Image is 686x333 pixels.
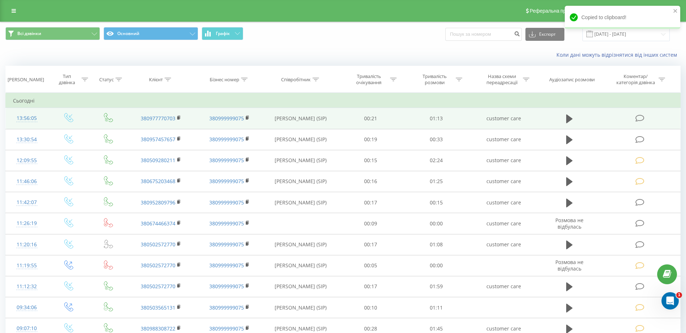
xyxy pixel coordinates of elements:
[415,73,454,86] div: Тривалість розмови
[13,153,40,168] div: 12:09:55
[661,292,679,310] iframe: Intercom live chat
[141,115,175,122] a: 380977770703
[13,111,40,125] div: 13:56:05
[264,108,337,129] td: [PERSON_NAME] (SIP)
[141,304,175,311] a: 380503565131
[13,238,40,252] div: 11:20:16
[264,129,337,150] td: [PERSON_NAME] (SIP)
[209,325,244,332] a: 380999999075
[555,217,584,230] span: Розмова не відбулась
[338,192,404,213] td: 00:17
[141,241,175,248] a: 380502572770
[403,297,469,318] td: 01:11
[469,108,538,129] td: customer care
[338,234,404,255] td: 00:17
[338,129,404,150] td: 00:19
[209,304,244,311] a: 380999999075
[403,255,469,276] td: 00:00
[469,213,538,234] td: customer care
[673,8,678,15] button: close
[403,276,469,297] td: 01:59
[264,192,337,213] td: [PERSON_NAME] (SIP)
[216,31,230,36] span: Графік
[209,178,244,185] a: 380999999075
[17,31,41,36] span: Всі дзвінки
[469,234,538,255] td: customer care
[469,129,538,150] td: customer care
[209,283,244,290] a: 380999999075
[338,213,404,234] td: 00:09
[556,51,681,58] a: Коли дані можуть відрізнятися вiд інших систем
[403,213,469,234] td: 00:00
[99,77,114,83] div: Статус
[13,300,40,315] div: 09:34:06
[264,297,337,318] td: [PERSON_NAME] (SIP)
[403,192,469,213] td: 00:15
[8,77,44,83] div: [PERSON_NAME]
[403,150,469,171] td: 02:24
[338,255,404,276] td: 00:05
[13,195,40,209] div: 11:42:07
[141,136,175,143] a: 380957457657
[469,171,538,192] td: customer care
[141,262,175,269] a: 380502572770
[403,129,469,150] td: 00:33
[13,174,40,189] div: 11:46:06
[202,27,243,40] button: Графік
[210,77,239,83] div: Бізнес номер
[209,199,244,206] a: 380999999075
[469,192,538,213] td: customer care
[209,241,244,248] a: 380999999075
[264,276,337,297] td: [PERSON_NAME] (SIP)
[469,276,538,297] td: customer care
[403,171,469,192] td: 01:25
[141,199,175,206] a: 380952809796
[350,73,388,86] div: Тривалість очікування
[338,171,404,192] td: 00:16
[565,6,680,29] div: Copied to clipboard!
[525,28,564,41] button: Експорт
[445,28,522,41] input: Пошук за номером
[338,276,404,297] td: 00:17
[209,220,244,227] a: 380999999075
[403,234,469,255] td: 01:08
[264,234,337,255] td: [PERSON_NAME] (SIP)
[209,262,244,269] a: 380999999075
[13,133,40,147] div: 13:30:54
[149,77,163,83] div: Клієнт
[338,297,404,318] td: 00:10
[104,27,198,40] button: Основний
[264,171,337,192] td: [PERSON_NAME] (SIP)
[141,325,175,332] a: 380988308722
[141,178,175,185] a: 380675203468
[338,150,404,171] td: 00:15
[13,259,40,273] div: 11:19:55
[54,73,80,86] div: Тип дзвінка
[615,73,657,86] div: Коментар/категорія дзвінка
[403,108,469,129] td: 01:13
[13,280,40,294] div: 11:12:32
[264,255,337,276] td: [PERSON_NAME] (SIP)
[13,216,40,230] div: 11:26:19
[141,283,175,290] a: 380502572770
[141,157,175,164] a: 380509280211
[338,108,404,129] td: 00:21
[209,157,244,164] a: 380999999075
[530,8,583,14] span: Реферальна програма
[281,77,311,83] div: Співробітник
[209,136,244,143] a: 380999999075
[264,150,337,171] td: [PERSON_NAME] (SIP)
[555,259,584,272] span: Розмова не відбулась
[209,115,244,122] a: 380999999075
[482,73,521,86] div: Назва схеми переадресації
[549,77,595,83] div: Аудіозапис розмови
[5,27,100,40] button: Всі дзвінки
[469,150,538,171] td: customer care
[6,94,681,108] td: Сьогодні
[676,292,682,298] span: 1
[141,220,175,227] a: 380674466374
